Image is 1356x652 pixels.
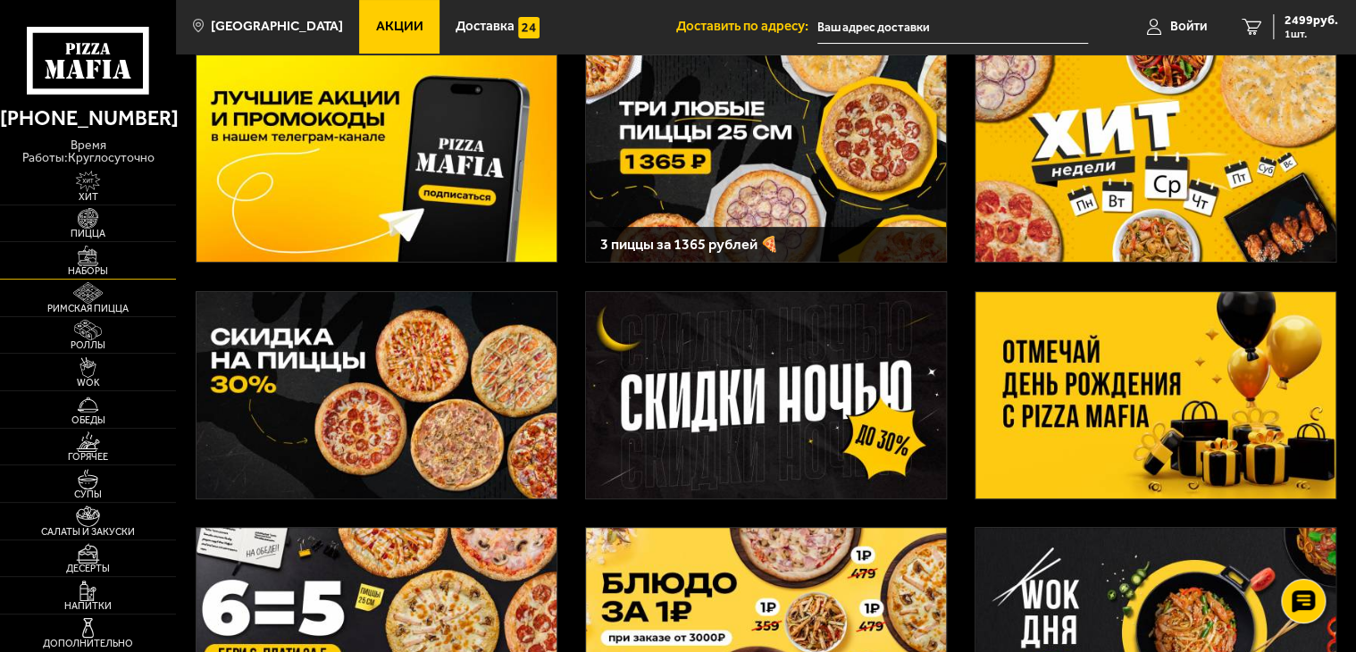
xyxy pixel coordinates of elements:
span: Войти [1170,20,1207,33]
span: Доставить по адресу: [676,20,817,33]
span: Доставка [456,20,515,33]
span: 2499 руб. [1285,14,1338,27]
a: 3 пиццы за 1365 рублей 🍕 [585,54,946,263]
span: [GEOGRAPHIC_DATA] [211,20,343,33]
h3: 3 пиццы за 1365 рублей 🍕 [600,237,932,252]
input: Ваш адрес доставки [817,11,1089,44]
span: Акции [376,20,423,33]
span: 1 шт. [1285,29,1338,39]
img: 15daf4d41897b9f0e9f617042186c801.svg [518,17,540,38]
